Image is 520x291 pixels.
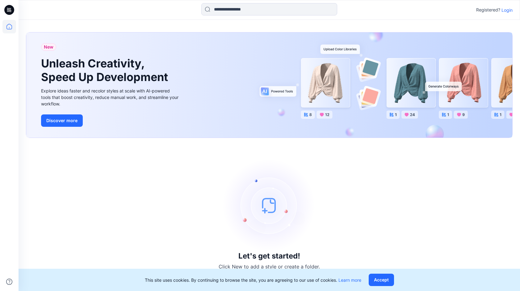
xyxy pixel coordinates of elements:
a: Learn more [338,277,361,283]
h1: Unleash Creativity, Speed Up Development [41,57,171,83]
p: This site uses cookies. By continuing to browse the site, you are agreeing to our use of cookies. [145,277,361,283]
p: Login [501,7,513,13]
button: Discover more [41,114,83,127]
button: Accept [369,274,394,286]
h3: Let's get started! [238,252,300,260]
img: empty-state-image.svg [223,159,316,252]
p: Click New to add a style or create a folder. [219,263,320,270]
span: New [44,43,53,51]
a: Discover more [41,114,180,127]
p: Registered? [476,6,500,14]
div: Explore ideas faster and recolor styles at scale with AI-powered tools that boost creativity, red... [41,88,180,107]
